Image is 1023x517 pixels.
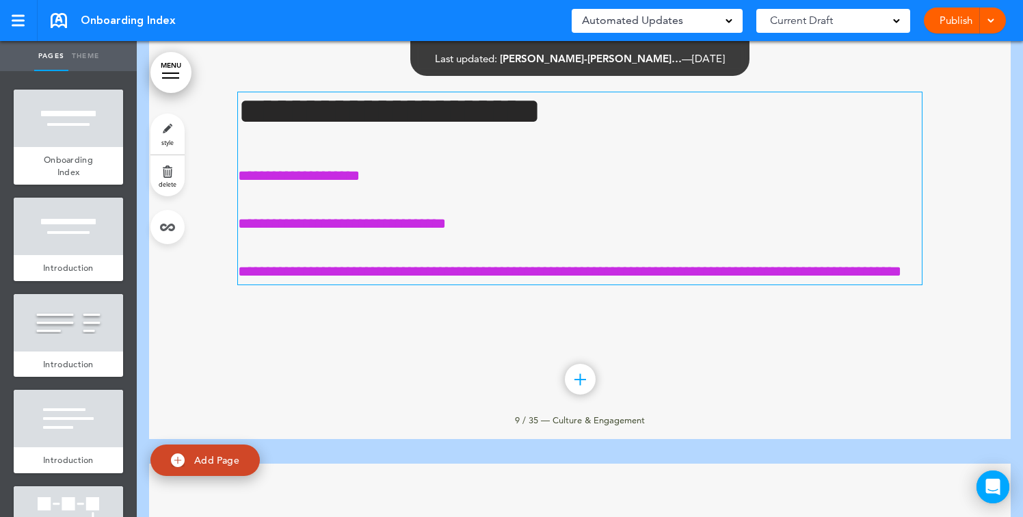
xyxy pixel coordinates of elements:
span: [DATE] [692,52,725,65]
span: Add Page [194,453,239,466]
a: style [150,114,185,155]
span: Introduction [43,454,94,466]
a: Theme [68,41,103,71]
span: Current Draft [770,11,833,30]
span: [PERSON_NAME]-[PERSON_NAME]… [500,52,682,65]
span: — [541,414,550,425]
a: Introduction [14,255,123,281]
a: Publish [934,8,977,34]
a: Introduction [14,447,123,473]
span: Introduction [43,358,94,370]
span: Automated Updates [582,11,683,30]
span: Onboarding Index [44,154,93,178]
a: Pages [34,41,68,71]
a: Introduction [14,352,123,377]
span: delete [159,180,176,188]
span: Introduction [43,262,94,274]
a: delete [150,155,185,196]
a: Add Page [150,445,260,477]
div: — [435,53,725,64]
span: Onboarding Index [81,13,176,28]
span: 9 / 35 [515,414,538,425]
a: Onboarding Index [14,147,123,185]
div: Open Intercom Messenger [976,470,1009,503]
span: Culture & Engagement [553,414,645,425]
a: MENU [150,52,191,93]
img: add.svg [171,453,185,467]
span: style [161,138,174,146]
span: Last updated: [435,52,497,65]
